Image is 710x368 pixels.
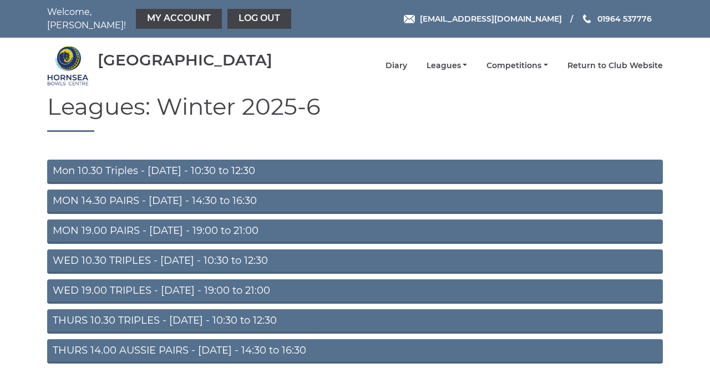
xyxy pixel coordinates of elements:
a: WED 19.00 TRIPLES - [DATE] - 19:00 to 21:00 [47,279,663,304]
img: Hornsea Bowls Centre [47,45,89,86]
a: Leagues [427,60,468,71]
a: My Account [136,9,222,29]
a: Return to Club Website [567,60,663,71]
img: Phone us [583,14,591,23]
a: THURS 10.30 TRIPLES - [DATE] - 10:30 to 12:30 [47,309,663,334]
a: WED 10.30 TRIPLES - [DATE] - 10:30 to 12:30 [47,249,663,274]
a: Phone us 01964 537776 [581,13,652,25]
nav: Welcome, [PERSON_NAME]! [47,6,294,32]
a: Mon 10.30 Triples - [DATE] - 10:30 to 12:30 [47,160,663,184]
span: 01964 537776 [597,14,652,24]
a: Email [EMAIL_ADDRESS][DOMAIN_NAME] [404,13,562,25]
h1: Leagues: Winter 2025-6 [47,94,663,132]
a: THURS 14.00 AUSSIE PAIRS - [DATE] - 14:30 to 16:30 [47,339,663,364]
a: MON 19.00 PAIRS - [DATE] - 19:00 to 21:00 [47,219,663,244]
a: Competitions [486,60,548,71]
img: Email [404,15,415,23]
div: [GEOGRAPHIC_DATA] [98,52,272,69]
a: Diary [386,60,407,71]
a: MON 14.30 PAIRS - [DATE] - 14:30 to 16:30 [47,190,663,214]
a: Log out [227,9,291,29]
span: [EMAIL_ADDRESS][DOMAIN_NAME] [420,14,562,24]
